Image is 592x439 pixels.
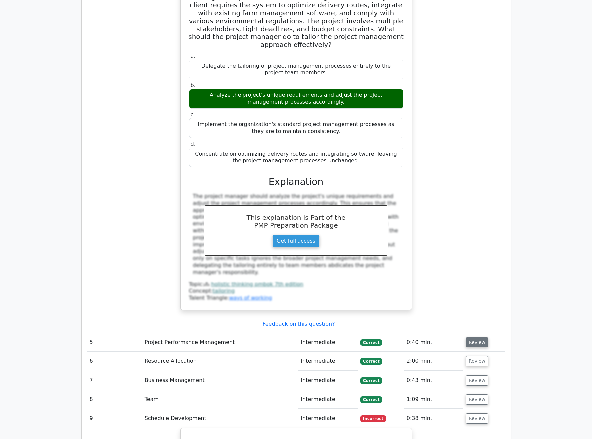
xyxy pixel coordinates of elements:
[298,390,358,409] td: Intermediate
[404,333,463,352] td: 0:40 min.
[272,235,320,247] a: Get full access
[87,371,142,390] td: 7
[404,390,463,409] td: 1:09 min.
[189,281,403,302] div: Talent Triangle:
[466,413,488,424] button: Review
[466,356,488,366] button: Review
[404,352,463,371] td: 2:00 min.
[87,409,142,428] td: 9
[298,352,358,371] td: Intermediate
[298,409,358,428] td: Intermediate
[298,371,358,390] td: Intermediate
[298,333,358,352] td: Intermediate
[191,111,195,118] span: c.
[142,390,298,409] td: Team
[191,82,196,88] span: b.
[213,288,235,294] a: tailoring
[360,396,382,403] span: Correct
[189,288,403,295] div: Concept:
[262,321,335,327] a: Feedback on this question?
[87,333,142,352] td: 5
[189,281,403,288] div: Topic:
[191,141,196,147] span: d.
[193,176,399,188] h3: Explanation
[189,148,403,167] div: Concentrate on optimizing delivery routes and integrating software, leaving the project managemen...
[360,339,382,346] span: Correct
[142,409,298,428] td: Schedule Development
[404,409,463,428] td: 0:38 min.
[404,371,463,390] td: 0:43 min.
[191,53,196,59] span: a.
[360,377,382,384] span: Correct
[87,390,142,409] td: 8
[466,375,488,386] button: Review
[193,193,399,276] div: The project manager should analyze the project's unique requirements and adjust the project manag...
[466,337,488,347] button: Review
[189,89,403,109] div: Analyze the project's unique requirements and adjust the project management processes accordingly.
[189,60,403,80] div: Delegate the tailoring of project management processes entirely to the project team members.
[87,352,142,371] td: 6
[466,394,488,405] button: Review
[360,358,382,365] span: Correct
[142,371,298,390] td: Business Management
[189,118,403,138] div: Implement the organization's standard project management processes as they are to maintain consis...
[142,352,298,371] td: Resource Allocation
[229,295,272,301] a: ways of working
[211,281,303,287] a: holistic thinking pmbok 7th edition
[142,333,298,352] td: Project Performance Management
[360,415,386,422] span: Incorrect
